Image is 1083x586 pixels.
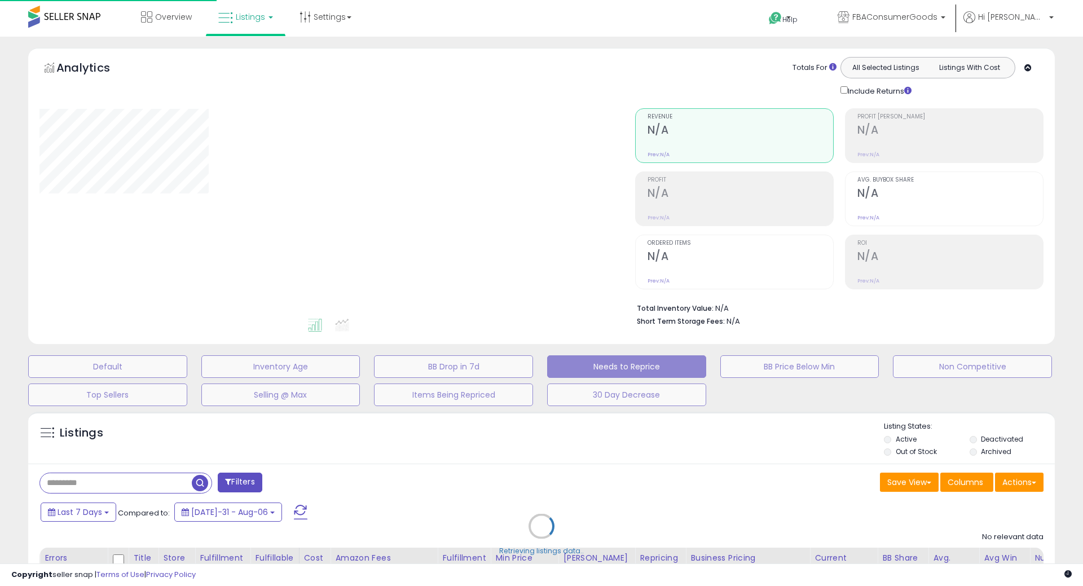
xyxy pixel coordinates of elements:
[11,570,196,580] div: seller snap | |
[844,60,928,75] button: All Selected Listings
[782,15,798,24] span: Help
[56,60,132,78] h5: Analytics
[857,240,1043,246] span: ROI
[927,60,1011,75] button: Listings With Cost
[857,151,879,158] small: Prev: N/A
[857,124,1043,139] h2: N/A
[768,11,782,25] i: Get Help
[648,214,670,221] small: Prev: N/A
[637,301,1035,314] li: N/A
[374,355,533,378] button: BB Drop in 7d
[637,316,725,326] b: Short Term Storage Fees:
[547,384,706,406] button: 30 Day Decrease
[28,384,187,406] button: Top Sellers
[857,177,1043,183] span: Avg. Buybox Share
[499,546,584,556] div: Retrieving listings data..
[852,11,937,23] span: FBAConsumerGoods
[893,355,1052,378] button: Non Competitive
[547,355,706,378] button: Needs to Reprice
[155,11,192,23] span: Overview
[648,124,833,139] h2: N/A
[857,214,879,221] small: Prev: N/A
[648,187,833,202] h2: N/A
[857,250,1043,265] h2: N/A
[963,11,1054,37] a: Hi [PERSON_NAME]
[832,84,925,97] div: Include Returns
[201,384,360,406] button: Selling @ Max
[648,114,833,120] span: Revenue
[28,355,187,378] button: Default
[374,384,533,406] button: Items Being Repriced
[857,187,1043,202] h2: N/A
[793,63,837,73] div: Totals For
[201,355,360,378] button: Inventory Age
[760,3,820,37] a: Help
[648,177,833,183] span: Profit
[11,569,52,580] strong: Copyright
[648,250,833,265] h2: N/A
[720,355,879,378] button: BB Price Below Min
[648,240,833,246] span: Ordered Items
[637,303,714,313] b: Total Inventory Value:
[236,11,265,23] span: Listings
[648,277,670,284] small: Prev: N/A
[727,316,740,327] span: N/A
[978,11,1046,23] span: Hi [PERSON_NAME]
[857,277,879,284] small: Prev: N/A
[648,151,670,158] small: Prev: N/A
[857,114,1043,120] span: Profit [PERSON_NAME]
